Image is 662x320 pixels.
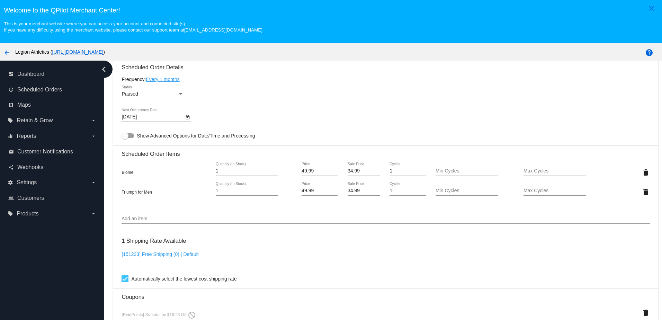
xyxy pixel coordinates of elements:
[17,117,53,124] span: Retain & Grow
[17,211,38,217] span: Products
[524,188,586,194] input: Max Cycles
[122,190,152,195] span: Triumph for Men
[17,87,62,93] span: Scheduled Orders
[8,162,96,173] a: share Webhooks
[8,118,13,123] i: local_offer
[17,71,44,77] span: Dashboard
[8,180,13,185] i: settings
[122,145,650,157] h3: Scheduled Order Items
[436,168,498,174] input: Min Cycles
[122,91,138,97] span: Paused
[302,188,338,194] input: Price
[17,179,37,186] span: Settings
[348,188,380,194] input: Sale Price
[390,168,426,174] input: Cycles
[184,113,191,121] button: Open calendar
[8,99,96,110] a: map Maps
[524,168,586,174] input: Max Cycles
[8,71,14,77] i: dashboard
[8,69,96,80] a: dashboard Dashboard
[122,288,650,300] h3: Coupons
[17,102,31,108] span: Maps
[216,168,278,174] input: Quantity (In Stock)
[645,48,653,57] mat-icon: help
[52,49,104,55] a: [URL][DOMAIN_NAME]
[17,195,44,201] span: Customers
[8,146,96,157] a: email Customer Notifications
[91,133,96,139] i: arrow_drop_down
[146,77,179,82] a: Every 1 months
[8,87,14,92] i: update
[216,188,278,194] input: Quantity (In Stock)
[15,49,105,55] span: Legion Athletics ( )
[122,233,186,248] h3: 1 Shipping Rate Available
[98,64,109,75] i: chevron_left
[4,21,262,33] small: This is your merchant website where you can access your account and connected site(s). If you hav...
[436,188,498,194] input: Min Cycles
[91,180,96,185] i: arrow_drop_down
[122,91,184,97] mat-select: Status
[302,168,338,174] input: Price
[642,168,650,177] mat-icon: delete
[8,211,13,216] i: local_offer
[122,170,133,175] span: Biome
[8,133,13,139] i: equalizer
[647,4,656,12] mat-icon: close
[122,64,650,71] h3: Scheduled Order Details
[8,84,96,95] a: update Scheduled Orders
[184,27,262,33] a: [EMAIL_ADDRESS][DOMAIN_NAME]
[348,168,380,174] input: Sale Price
[642,188,650,196] mat-icon: delete
[17,149,73,155] span: Customer Notifications
[122,77,650,82] div: Frequency:
[4,7,658,14] h3: Welcome to the QPilot Merchant Center!
[390,188,426,194] input: Cycles
[3,48,11,57] mat-icon: arrow_back
[122,251,198,257] a: [151233] Free Shipping (0) | Default
[91,118,96,123] i: arrow_drop_down
[122,216,650,222] input: Add an item
[137,132,255,139] span: Show Advanced Options for Date/Time and Processing
[8,193,96,204] a: people_outline Customers
[8,195,14,201] i: people_outline
[188,311,196,319] mat-icon: do_not_disturb
[17,133,36,139] span: Reports
[642,309,650,317] mat-icon: delete
[91,211,96,216] i: arrow_drop_down
[122,312,196,317] span: [ReidPoints] Subtotal by $16.23 Off
[131,275,236,283] span: Automatically select the lowest cost shipping rate
[8,102,14,108] i: map
[17,164,43,170] span: Webhooks
[122,114,184,120] input: Next Occurrence Date
[8,149,14,154] i: email
[8,165,14,170] i: share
